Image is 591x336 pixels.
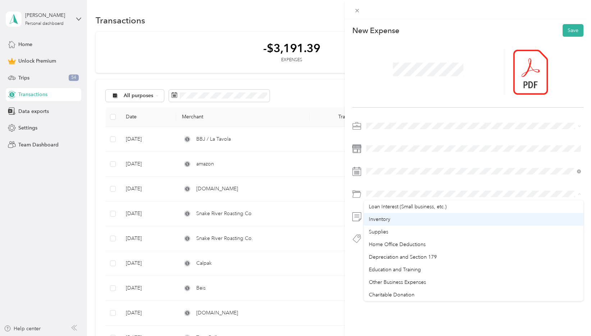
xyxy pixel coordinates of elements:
[551,296,591,336] iframe: Everlance-gr Chat Button Frame
[369,241,426,248] span: Home Office Deductions
[369,267,421,273] span: Education and Training
[369,279,426,285] span: Other Business Expenses
[369,204,446,210] span: Loan Interest (Small business, etc.)
[352,26,399,36] p: New Expense
[369,229,388,235] span: Supplies
[563,24,583,37] button: Save
[369,254,437,260] span: Depreciation and Section 179
[369,216,390,222] span: Inventory
[369,292,414,298] span: Charitable Donation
